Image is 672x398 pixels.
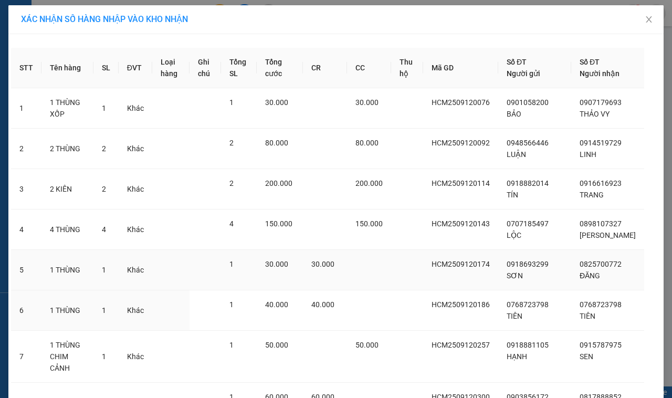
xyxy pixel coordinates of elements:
[507,300,549,309] span: 0768723798
[11,48,41,88] th: STT
[152,48,190,88] th: Loại hàng
[432,219,490,228] span: HCM2509120143
[102,266,106,274] span: 1
[102,352,106,361] span: 1
[645,15,653,24] span: close
[507,110,521,118] span: BẢO
[119,210,152,250] td: Khác
[507,191,518,199] span: TÍN
[11,331,41,383] td: 7
[229,179,234,187] span: 2
[229,300,234,309] span: 1
[229,98,234,107] span: 1
[580,110,610,118] span: THẢO VY
[432,98,490,107] span: HCM2509120076
[423,48,498,88] th: Mã GD
[507,150,526,159] span: LUẬN
[41,331,93,383] td: 1 THÙNG CHIM CẢNH
[119,250,152,290] td: Khác
[355,98,379,107] span: 30.000
[257,48,302,88] th: Tổng cước
[229,139,234,147] span: 2
[11,129,41,169] td: 2
[265,219,292,228] span: 150.000
[507,139,549,147] span: 0948566446
[507,341,549,349] span: 0918881105
[229,219,234,228] span: 4
[311,300,334,309] span: 40.000
[311,260,334,268] span: 30.000
[102,225,106,234] span: 4
[355,219,383,228] span: 150.000
[265,139,288,147] span: 80.000
[355,139,379,147] span: 80.000
[41,88,93,129] td: 1 THÙNG XỐP
[41,210,93,250] td: 4 THÙNG
[265,98,288,107] span: 30.000
[580,179,622,187] span: 0916616923
[580,69,619,78] span: Người nhận
[507,260,549,268] span: 0918693299
[507,219,549,228] span: 0707185497
[507,271,523,280] span: SƠN
[93,48,119,88] th: SL
[190,48,222,88] th: Ghi chú
[432,341,490,349] span: HCM2509120257
[41,290,93,331] td: 1 THÙNG
[265,260,288,268] span: 30.000
[507,231,521,239] span: LỘC
[580,58,600,66] span: Số ĐT
[580,260,622,268] span: 0825700772
[102,306,106,315] span: 1
[507,69,540,78] span: Người gửi
[119,48,152,88] th: ĐVT
[265,341,288,349] span: 50.000
[303,48,347,88] th: CR
[507,312,522,320] span: TIÊN
[221,48,257,88] th: Tổng SL
[119,88,152,129] td: Khác
[580,300,622,309] span: 0768723798
[432,300,490,309] span: HCM2509120186
[41,48,93,88] th: Tên hàng
[41,250,93,290] td: 1 THÙNG
[507,98,549,107] span: 0901058200
[580,150,596,159] span: LINH
[347,48,391,88] th: CC
[11,88,41,129] td: 1
[507,179,549,187] span: 0918882014
[580,312,595,320] span: TIÊN
[634,5,664,35] button: Close
[102,185,106,193] span: 2
[119,169,152,210] td: Khác
[119,129,152,169] td: Khác
[432,260,490,268] span: HCM2509120174
[265,300,288,309] span: 40.000
[102,104,106,112] span: 1
[229,260,234,268] span: 1
[11,169,41,210] td: 3
[580,341,622,349] span: 0915787975
[41,169,93,210] td: 2 KIÊN
[391,48,423,88] th: Thu hộ
[41,129,93,169] td: 2 THÙNG
[21,14,188,24] span: XÁC NHẬN SỐ HÀNG NHẬP VÀO KHO NHẬN
[580,219,622,228] span: 0898107327
[265,179,292,187] span: 200.000
[580,352,593,361] span: SEN
[11,250,41,290] td: 5
[119,331,152,383] td: Khác
[580,191,604,199] span: TRANG
[11,210,41,250] td: 4
[119,290,152,331] td: Khác
[580,271,600,280] span: ĐĂNG
[102,144,106,153] span: 2
[355,341,379,349] span: 50.000
[432,139,490,147] span: HCM2509120092
[507,352,527,361] span: HẠNH
[229,341,234,349] span: 1
[355,179,383,187] span: 200.000
[507,58,527,66] span: Số ĐT
[580,231,636,239] span: [PERSON_NAME]
[580,98,622,107] span: 0907179693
